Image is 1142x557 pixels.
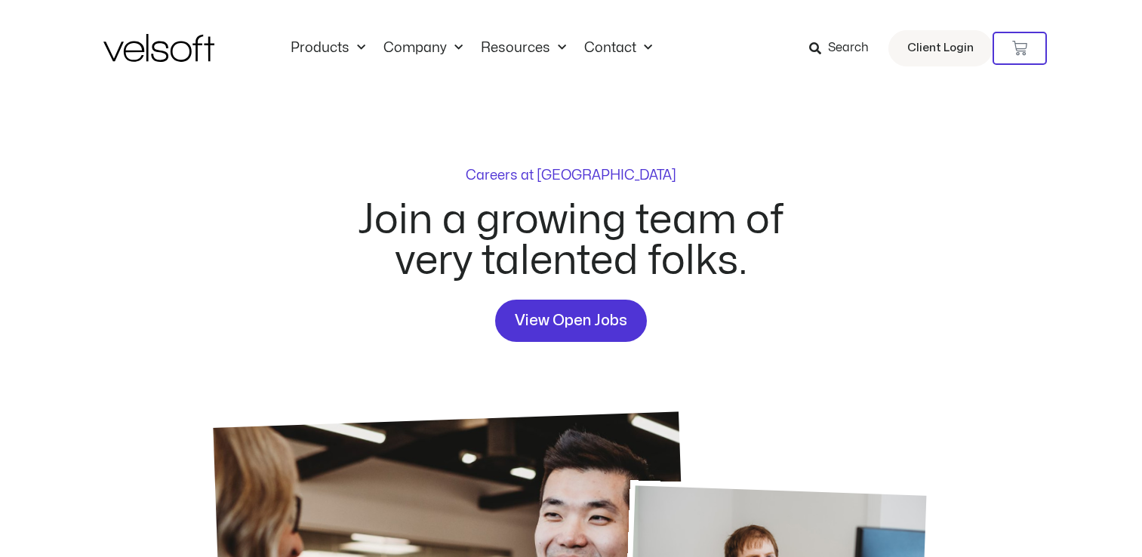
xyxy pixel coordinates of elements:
[888,30,993,66] a: Client Login
[466,169,676,183] p: Careers at [GEOGRAPHIC_DATA]
[495,300,647,342] a: View Open Jobs
[340,200,802,282] h2: Join a growing team of very talented folks.
[374,40,472,57] a: CompanyMenu Toggle
[575,40,661,57] a: ContactMenu Toggle
[828,38,869,58] span: Search
[809,35,879,61] a: Search
[515,309,627,333] span: View Open Jobs
[907,38,974,58] span: Client Login
[472,40,575,57] a: ResourcesMenu Toggle
[282,40,374,57] a: ProductsMenu Toggle
[282,40,661,57] nav: Menu
[103,34,214,62] img: Velsoft Training Materials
